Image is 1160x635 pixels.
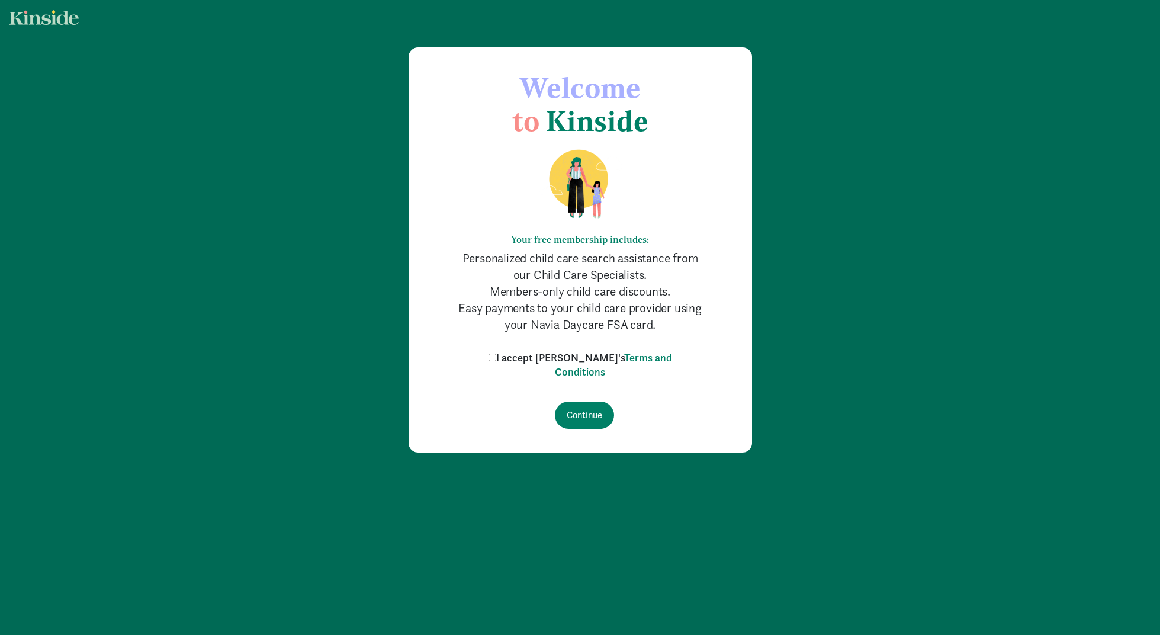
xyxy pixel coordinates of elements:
p: Personalized child care search assistance from our Child Care Specialists. [456,250,705,283]
label: I accept [PERSON_NAME]'s [486,351,675,379]
img: illustration-mom-daughter.png [535,149,625,220]
img: light.svg [9,10,79,25]
a: Terms and Conditions [555,351,672,379]
input: I accept [PERSON_NAME]'sTerms and Conditions [489,354,496,361]
h6: Your free membership includes: [456,234,705,245]
span: Kinside [546,104,648,138]
p: Members-only child care discounts. [456,283,705,300]
p: Easy payments to your child care provider using your Navia Daycare FSA card. [456,300,705,333]
span: to [512,104,539,138]
input: Continue [555,402,614,429]
span: Welcome [520,70,641,105]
